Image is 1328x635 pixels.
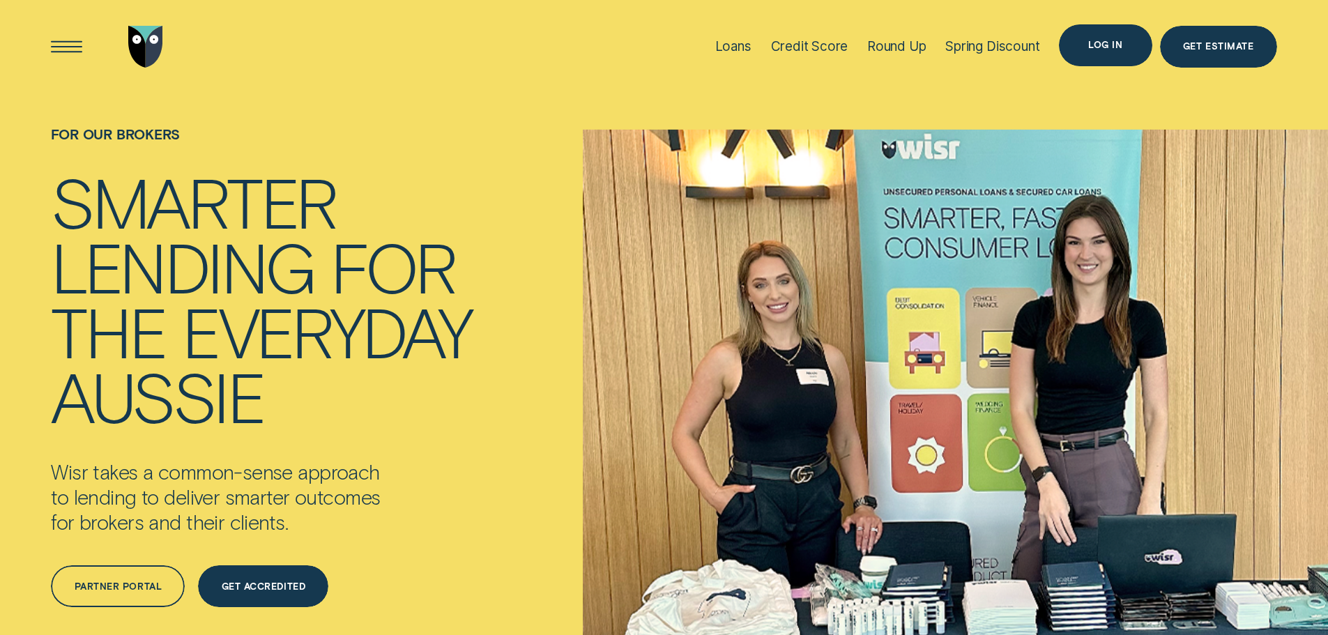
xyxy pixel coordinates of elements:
a: Get Estimate [1160,26,1277,68]
h4: Smarter lending for the everyday Aussie [51,169,471,428]
div: the [51,298,166,363]
p: Wisr takes a common-sense approach to lending to deliver smarter outcomes for brokers and their c... [51,459,454,535]
a: Get Accredited [198,565,328,607]
div: lending [51,234,314,298]
div: Spring Discount [945,38,1039,54]
a: Partner Portal [51,565,185,607]
img: Wisr [128,26,163,68]
button: Log in [1059,24,1152,66]
div: everyday [182,298,471,363]
div: Log in [1088,41,1122,49]
h1: For Our Brokers [51,126,471,169]
div: Credit Score [771,38,848,54]
div: Loans [715,38,751,54]
div: Round Up [867,38,926,54]
div: Aussie [51,363,264,428]
div: Smarter [51,169,336,234]
div: for [330,234,455,298]
button: Open Menu [46,26,88,68]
